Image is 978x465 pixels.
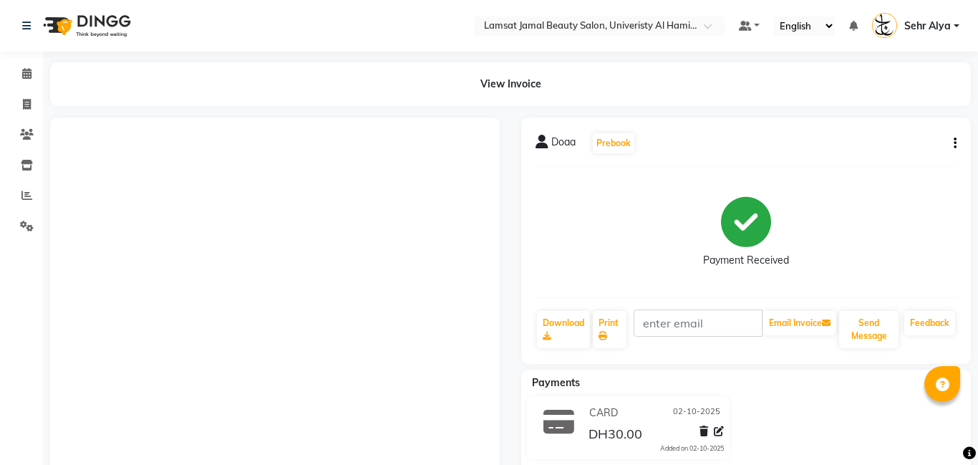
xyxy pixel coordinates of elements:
[673,406,720,421] span: 02-10-2025
[551,135,576,155] span: Doaa
[593,133,634,153] button: Prebook
[589,406,618,421] span: CARD
[763,311,836,335] button: Email Invoice
[634,310,762,337] input: enter email
[839,311,899,348] button: Send Message
[532,376,580,389] span: Payments
[872,13,897,38] img: Sehr Alya
[703,253,789,268] div: Payment Received
[593,311,626,348] a: Print
[50,62,971,106] div: View Invoice
[904,19,951,34] span: Sehr Alya
[589,426,642,446] span: DH30.00
[660,444,724,454] div: Added on 02-10-2025
[537,311,590,348] a: Download
[37,6,135,46] img: logo
[904,311,955,335] a: Feedback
